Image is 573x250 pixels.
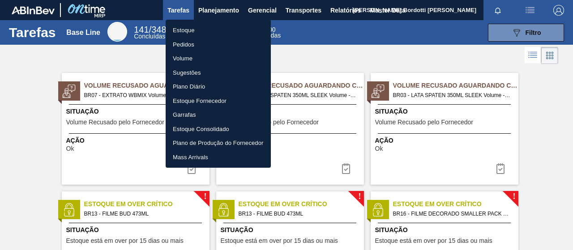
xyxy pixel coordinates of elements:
a: Pedidos [166,38,271,52]
a: Estoque [166,23,271,38]
a: Volume [166,51,271,66]
a: Estoque Fornecedor [166,94,271,108]
a: Mass Arrivals [166,150,271,165]
a: Estoque Consolidado [166,122,271,136]
a: Sugestões [166,66,271,80]
a: Plano Diário [166,80,271,94]
a: Garrafas [166,108,271,122]
a: Plano de Produção do Fornecedor [166,136,271,150]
